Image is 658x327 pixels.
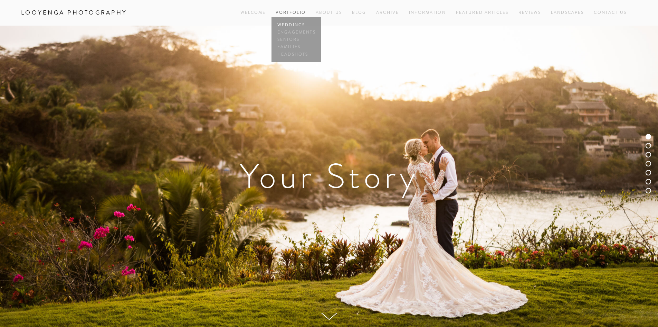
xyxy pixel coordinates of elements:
h1: Your Story [21,159,637,193]
a: Headshots [276,51,317,58]
a: Landscapes [551,8,584,17]
a: Information [409,10,446,16]
a: Looyenga Photography [16,7,132,19]
a: Families [276,44,317,51]
a: Reviews [518,8,541,17]
a: Portfolio [276,10,305,16]
a: About Us [316,8,342,17]
a: Weddings [276,21,317,29]
a: Archive [376,8,399,17]
a: Engagements [276,29,317,36]
a: Featured Articles [456,8,509,17]
a: Welcome [240,8,266,17]
a: Seniors [276,36,317,44]
a: Contact Us [594,8,627,17]
a: Blog [352,8,366,17]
